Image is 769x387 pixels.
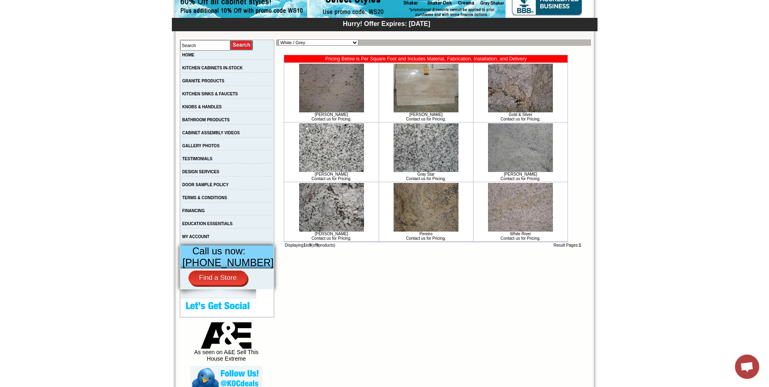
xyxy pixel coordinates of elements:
[182,66,243,70] a: KITCHEN CABINETS IN-STOCK
[316,243,319,247] b: 9
[182,131,240,135] a: CABINET ASSEMBLY VIDEOS
[182,92,238,96] a: KITCHEN SINKS & FAUCETS
[284,182,378,241] td: [PERSON_NAME] Contact us for Pricing.
[284,63,378,122] td: [PERSON_NAME] Contact us for Pricing.
[193,245,246,256] span: Call us now:
[284,242,473,248] td: Displaying to (of products)
[379,123,473,182] td: Gray Star Contact us for Pricing.
[473,242,583,248] td: Result Pages:
[191,322,262,366] div: As seen on A&E Sell This House Extreme
[182,118,230,122] a: BATHROOM PRODUCTS
[579,243,581,247] b: 1
[379,182,473,241] td: Pereiro Contact us for Pricing.
[182,234,210,239] a: MY ACCOUNT
[182,53,195,57] a: HOME
[379,63,473,122] td: [PERSON_NAME] Contact us for Pricing.
[473,123,568,182] td: [PERSON_NAME] Contact us for Pricing.
[182,183,229,187] a: DOOR SAMPLE POLICY
[182,257,274,268] span: [PHONE_NUMBER]
[284,55,568,62] td: Pricing Below is Per Square Foot and Includes Material, Fabrication, Installation, and Delivery
[735,355,759,379] a: Open chat
[182,144,220,148] a: GALLERY PHOTOS
[182,221,233,226] a: EDUCATION ESSENTIALS
[182,105,222,109] a: KNOBS & HANDLES
[182,196,227,200] a: TERMS & CONDITIONS
[182,170,220,174] a: DESIGN SERVICES
[309,243,312,247] b: 9
[182,79,225,83] a: GRANITE PRODUCTS
[230,40,253,51] input: Submit
[284,123,378,182] td: [PERSON_NAME] Contact us for Pricing.
[304,243,306,247] b: 1
[189,271,247,285] a: Find a Store
[176,19,598,28] div: Hurry! Offer Expires: [DATE]
[473,63,568,122] td: Gold & Silver Contact us for Pricing.
[182,157,212,161] a: TESTIMONIALS
[473,182,568,241] td: White River Contact us for Pricing.
[182,209,205,213] a: FINANCING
